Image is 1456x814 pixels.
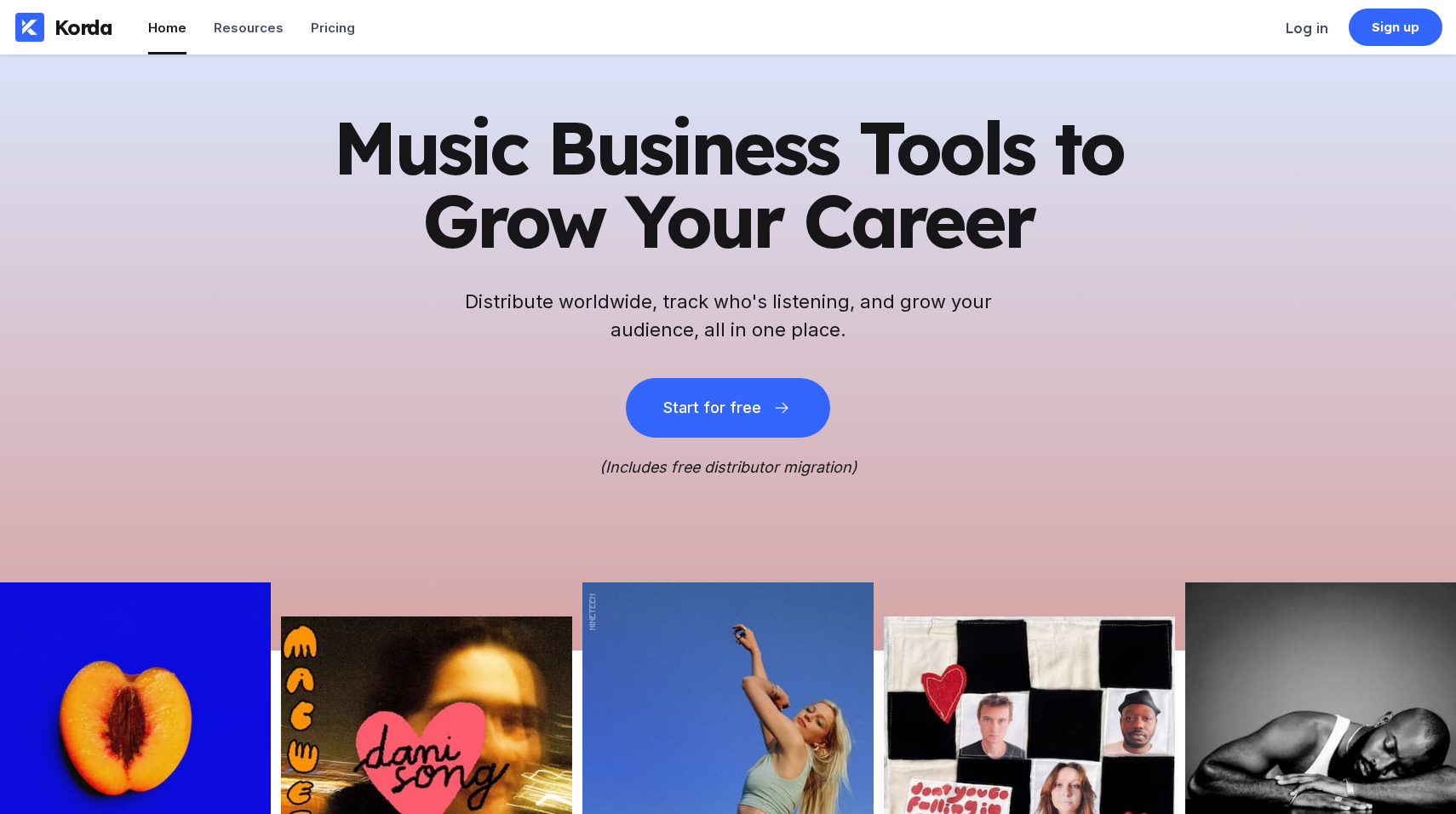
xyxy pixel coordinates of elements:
div: Log in [1286,20,1328,37]
a: Sign up [1349,9,1442,46]
div: Start for free [663,399,760,416]
div: Pricing [311,20,355,36]
div: Korda [54,14,112,40]
h1: Music Business Tools to Grow Your Career [311,111,1145,257]
div: Home [148,20,186,36]
div: Resources [214,20,284,36]
button: Start for free [626,378,830,438]
div: Sign up [1372,19,1420,36]
h2: Distribute worldwide, track who's listening, and grow your audience, all in one place. [456,288,1000,344]
i: (Includes free distributor migration) [599,458,857,476]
